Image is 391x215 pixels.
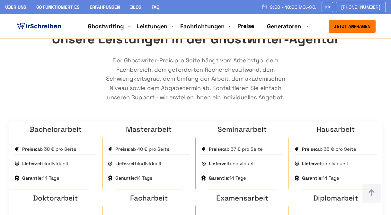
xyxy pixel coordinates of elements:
[302,146,317,152] strong: Preise:
[329,20,376,33] button: Jetzt anfragen
[209,161,231,166] strong: Lieferzeit:
[237,22,254,30] a: Preise
[270,4,316,10] span: 9:00 - 18:00 Mo.-So.
[130,4,141,10] a: Blog
[115,161,138,166] strong: Lieferzeit:
[201,147,206,152] img: Preise:
[36,4,79,10] a: So funktioniert es
[115,175,153,181] span: 14 Tage
[22,175,43,181] strong: Garantie:
[22,160,68,167] span: Individuell
[90,4,120,10] a: Erfahrungen
[152,4,159,10] a: FAQ
[209,160,255,167] span: Individuell
[22,146,37,152] strong: Preise:
[313,193,358,203] a: Diplomarbeit
[294,161,299,166] img: Lieferzeit:
[362,184,381,203] img: button top
[115,160,161,167] span: Individuell
[216,193,268,203] a: Examensarbeit
[22,161,45,166] strong: Lieferzeit:
[316,125,355,134] a: Hausarbeit
[5,4,26,10] a: Über uns
[126,125,172,134] a: Masterarbeit
[302,175,323,181] strong: Garantie:
[218,125,267,134] a: Seminararbeit
[262,4,267,9] img: Schedule
[88,22,124,30] a: Ghostwriting
[137,22,167,30] a: Leistungen
[324,4,330,10] img: Email
[15,22,62,31] img: logo ghostwriter-österreich
[14,175,20,181] img: Garantie:
[302,175,339,181] span: 14 Tage
[294,147,299,152] img: Preise:
[267,22,301,30] a: Generatoren
[341,4,380,10] span: [PHONE_NUMBER]
[108,175,113,181] img: Garantie:
[336,2,386,12] a: [PHONE_NUMBER]
[14,161,20,166] img: Lieferzeit:
[33,193,78,203] a: Doktorarbeit
[209,146,224,152] strong: Preise:
[201,175,206,181] img: Garantie:
[302,146,356,152] span: ab 35 € pro Seite
[209,175,229,181] strong: Garantie:
[209,146,263,152] span: ab 37 € pro Seite
[30,125,82,134] a: Bachelorarbeit
[115,146,130,152] strong: Preise:
[115,175,136,181] strong: Garantie:
[201,161,206,166] img: Lieferzeit:
[108,147,113,152] img: Preise:
[302,161,324,166] strong: Lieferzeit:
[115,146,170,152] span: ab 40 € pro Seite
[302,160,348,167] span: Individuell
[99,56,292,102] p: Der Ghostwriter-Preis pro Seite hängt vom Arbeitstyp, dem Fachbereich, dem geforderten Recherchea...
[180,22,225,30] a: Fachrichtungen
[209,175,246,181] span: 14 Tage
[14,147,20,152] img: Preise:
[22,175,59,181] span: 14 Tage
[294,175,299,181] img: Garantie:
[108,161,113,166] img: Lieferzeit:
[130,193,168,203] a: Facharbeit
[22,146,76,152] span: ab 38 € pro Seite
